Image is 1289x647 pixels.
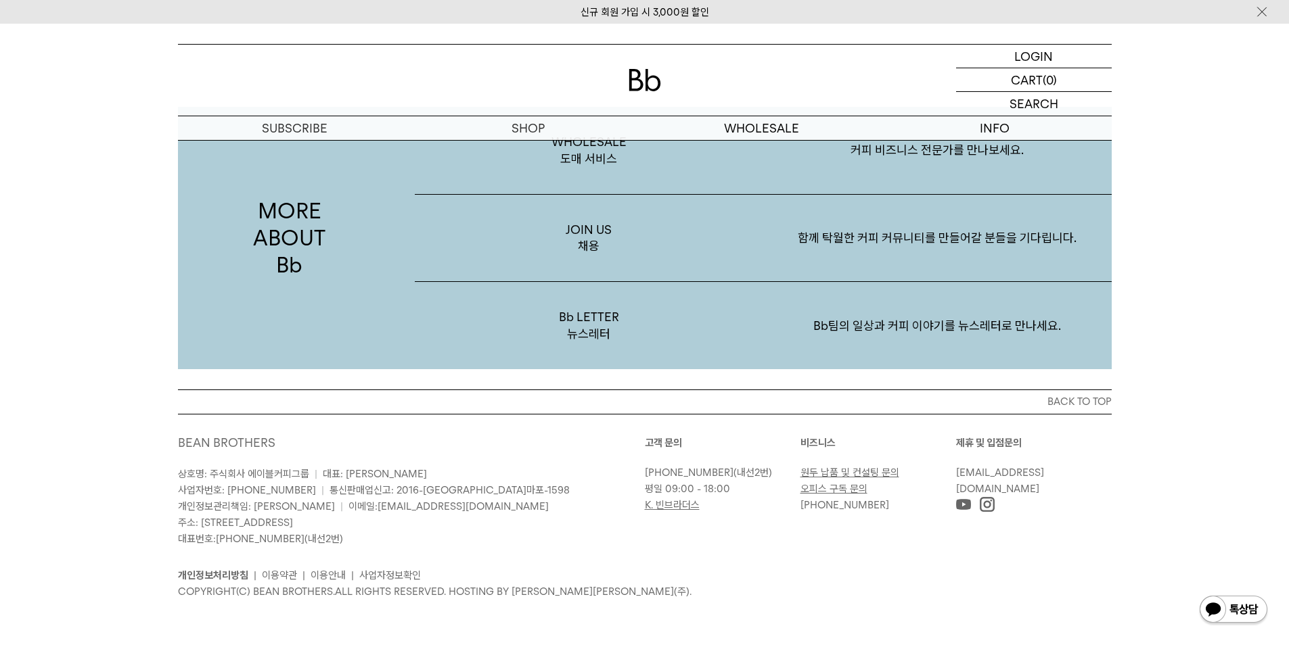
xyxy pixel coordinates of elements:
span: | [340,500,343,512]
span: 상호명: 주식회사 에이블커피그룹 [178,468,309,480]
a: 사업자정보확인 [359,569,421,581]
a: [EMAIL_ADDRESS][DOMAIN_NAME] [378,500,549,512]
span: 사업자번호: [PHONE_NUMBER] [178,484,316,496]
a: [PHONE_NUMBER] [216,533,304,545]
a: [PHONE_NUMBER] [645,466,733,479]
p: LOGIN [1014,45,1053,68]
a: 개인정보처리방침 [178,569,248,581]
span: 대표번호: (내선2번) [178,533,343,545]
a: 이용약관 [262,569,297,581]
img: 카카오톡 채널 1:1 채팅 버튼 [1198,594,1269,627]
span: 주소: [STREET_ADDRESS] [178,517,293,529]
p: INFO [878,116,1112,140]
button: BACK TO TOP [178,389,1112,414]
span: 이메일: [348,500,549,512]
a: K. 빈브라더스 [645,499,700,511]
p: SEARCH [1010,92,1058,116]
a: 이용안내 [311,569,346,581]
a: WHOLESALE도매 서비스 커피 비즈니스 전문가를 만나보세요. [415,107,1112,195]
span: | [321,484,324,496]
p: (0) [1043,68,1057,91]
a: SUBSCRIBE [178,116,411,140]
p: 비즈니스 [800,435,956,451]
p: 고객 문의 [645,435,800,451]
p: WHOLESALE [645,116,878,140]
p: COPYRIGHT(C) BEAN BROTHERS. ALL RIGHTS RESERVED. HOSTING BY [PERSON_NAME][PERSON_NAME](주). [178,583,1112,600]
a: 원두 납품 및 컨설팅 문의 [800,466,899,479]
p: 평일 09:00 - 18:00 [645,481,794,497]
a: [PHONE_NUMBER] [800,499,889,511]
p: (내선2번) [645,464,794,481]
p: WHOLESALE 도매 서비스 [415,107,763,194]
p: CART [1011,68,1043,91]
li: | [254,567,256,583]
a: JOIN US채용 함께 탁월한 커피 커뮤니티를 만들어갈 분들을 기다립니다. [415,195,1112,283]
p: 함께 탁월한 커피 커뮤니티를 만들어갈 분들을 기다립니다. [763,203,1112,273]
img: 로고 [629,69,661,91]
p: JOIN US 채용 [415,195,763,282]
a: LOGIN [956,45,1112,68]
li: | [302,567,305,583]
a: 오피스 구독 문의 [800,483,867,495]
p: MORE ABOUT Bb [178,107,401,369]
a: Bb LETTER뉴스레터 Bb팀의 일상과 커피 이야기를 뉴스레터로 만나세요. [415,282,1112,369]
p: 제휴 및 입점문의 [956,435,1112,451]
a: SHOP [411,116,645,140]
p: Bb LETTER 뉴스레터 [415,282,763,369]
span: 통신판매업신고: 2016-[GEOGRAPHIC_DATA]마포-1598 [330,484,570,496]
li: | [351,567,354,583]
a: BEAN BROTHERS [178,435,275,450]
a: CART (0) [956,68,1112,92]
span: 대표: [PERSON_NAME] [323,468,427,480]
a: 신규 회원 가입 시 3,000원 할인 [581,6,709,18]
p: 커피 비즈니스 전문가를 만나보세요. [763,115,1112,185]
span: 개인정보관리책임: [PERSON_NAME] [178,500,335,512]
a: [EMAIL_ADDRESS][DOMAIN_NAME] [956,466,1044,495]
span: | [315,468,317,480]
p: Bb팀의 일상과 커피 이야기를 뉴스레터로 만나세요. [763,291,1112,361]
